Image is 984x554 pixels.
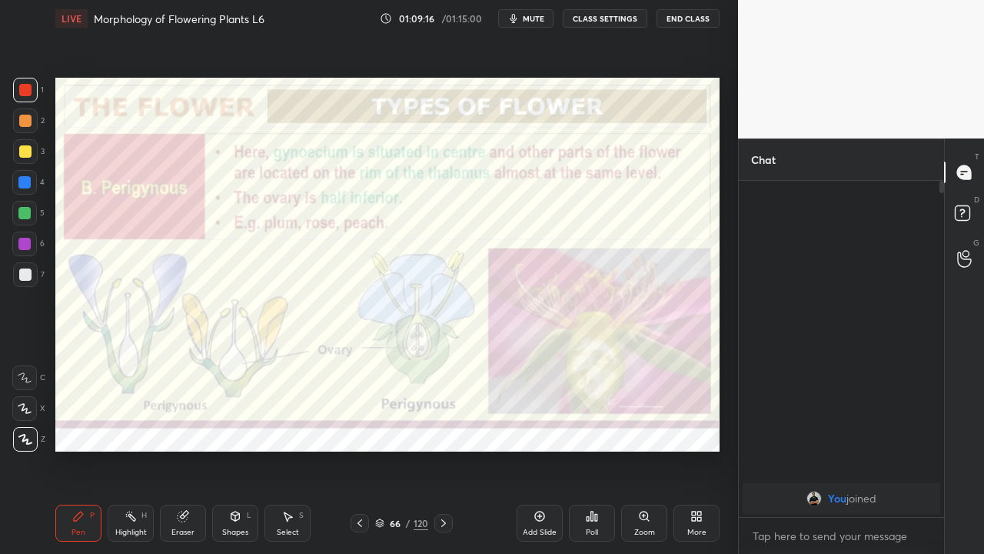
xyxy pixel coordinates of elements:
div: Zoom [634,529,655,536]
div: grid [739,480,944,517]
div: 6 [12,232,45,256]
div: 5 [12,201,45,225]
div: More [687,529,706,536]
div: 7 [13,262,45,287]
div: LIVE [55,9,88,28]
h4: Morphology of Flowering Plants L6 [94,12,264,26]
div: Shapes [222,529,248,536]
div: Eraser [171,529,194,536]
div: Select [277,529,299,536]
p: G [973,237,979,249]
p: T [975,151,979,162]
div: Z [13,427,45,452]
div: Pen [71,529,85,536]
div: 66 [387,519,403,528]
div: 3 [13,139,45,164]
span: You [828,492,846,505]
div: Highlight [115,529,147,536]
div: S [299,512,304,519]
div: P [90,512,95,519]
span: mute [523,13,544,24]
button: mute [498,9,553,28]
div: 2 [13,108,45,133]
div: X [12,396,45,421]
div: 120 [414,516,428,530]
div: Add Slide [523,529,557,536]
p: Chat [739,139,788,180]
button: CLASS SETTINGS [563,9,647,28]
div: C [12,365,45,390]
button: End Class [657,9,720,28]
p: D [974,194,979,205]
div: H [141,512,147,519]
div: Poll [586,529,598,536]
div: L [247,512,251,519]
img: e79474230d8842dfbc566d253cde689a.jpg [806,491,822,506]
div: 1 [13,78,44,102]
div: 4 [12,170,45,195]
div: / [406,519,411,528]
span: joined [846,492,876,505]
